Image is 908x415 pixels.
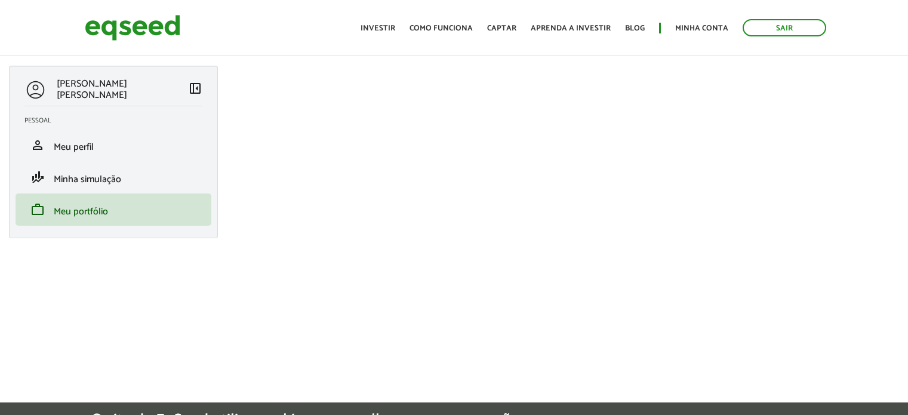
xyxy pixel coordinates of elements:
[30,138,45,152] span: person
[188,81,202,98] a: Colapsar menu
[54,139,94,155] span: Meu perfil
[24,202,202,217] a: workMeu portfólio
[487,24,516,32] a: Captar
[531,24,611,32] a: Aprenda a investir
[410,24,473,32] a: Como funciona
[16,193,211,226] li: Meu portfólio
[16,129,211,161] li: Meu perfil
[24,170,202,185] a: finance_modeMinha simulação
[24,117,211,124] h2: Pessoal
[361,24,395,32] a: Investir
[24,138,202,152] a: personMeu perfil
[30,170,45,185] span: finance_mode
[188,81,202,96] span: left_panel_close
[625,24,645,32] a: Blog
[85,12,180,44] img: EqSeed
[30,202,45,217] span: work
[54,171,121,187] span: Minha simulação
[57,78,188,101] p: [PERSON_NAME] [PERSON_NAME]
[16,161,211,193] li: Minha simulação
[675,24,728,32] a: Minha conta
[54,204,108,220] span: Meu portfólio
[743,19,826,36] a: Sair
